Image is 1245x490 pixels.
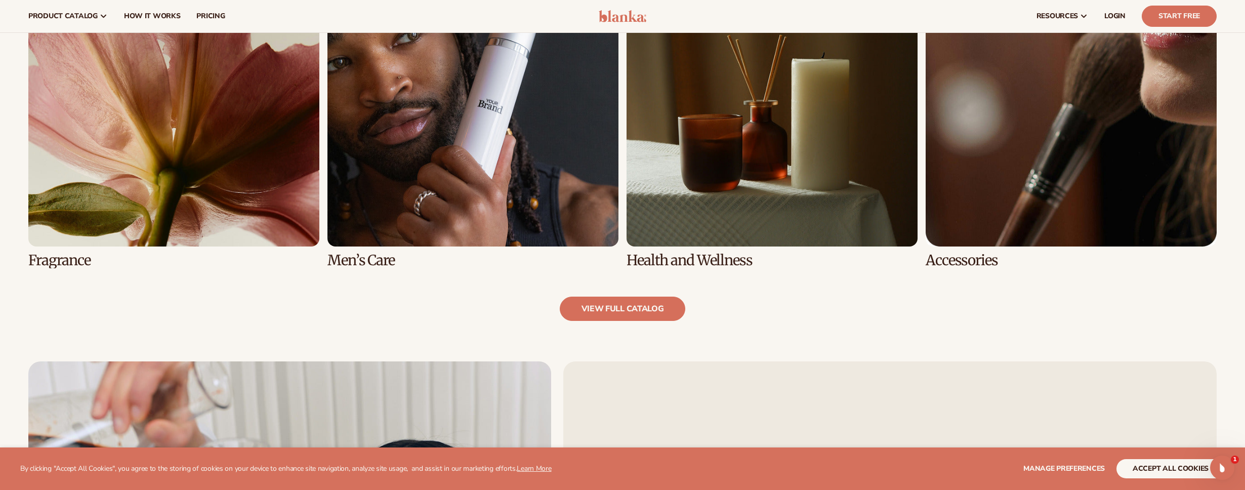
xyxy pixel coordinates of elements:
span: product catalog [28,12,98,20]
span: pricing [196,12,225,20]
a: Start Free [1142,6,1217,27]
span: 1 [1231,456,1239,464]
a: view full catalog [560,297,686,321]
span: resources [1036,12,1078,20]
iframe: Intercom live chat [1210,456,1234,480]
span: LOGIN [1104,12,1126,20]
a: Learn More [517,464,551,473]
span: How It Works [124,12,181,20]
p: By clicking "Accept All Cookies", you agree to the storing of cookies on your device to enhance s... [20,465,552,473]
span: Manage preferences [1023,464,1105,473]
button: Manage preferences [1023,459,1105,478]
button: accept all cookies [1116,459,1225,478]
img: logo [599,10,647,22]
